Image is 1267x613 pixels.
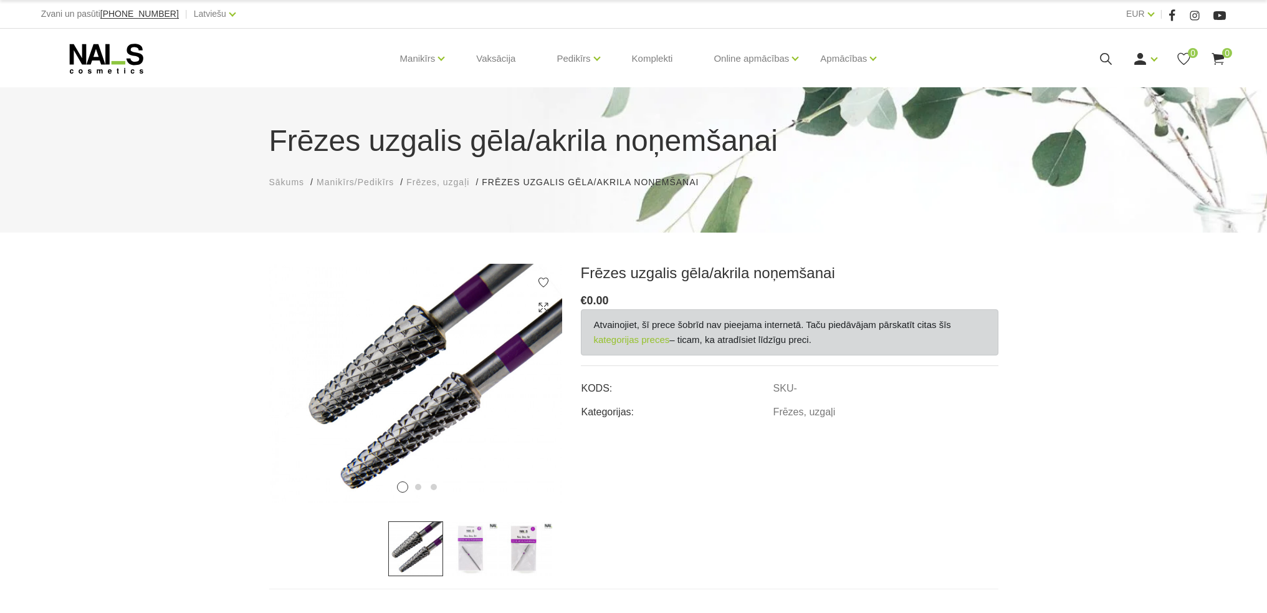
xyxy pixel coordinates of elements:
a: 0 [1176,51,1192,67]
span: | [185,6,188,22]
button: 2 of 3 [415,484,421,490]
a: kategorijas preces [594,332,670,347]
span: 0 [1222,48,1232,58]
a: SKU- [773,383,797,394]
h3: Frēzes uzgalis gēla/akrila noņemšanai [581,264,998,282]
a: Frēzes, uzgaļi [406,176,469,189]
a: Latviešu [194,6,226,21]
img: ... [269,264,562,503]
button: 3 of 3 [431,484,437,490]
span: Manikīrs/Pedikīrs [317,177,394,187]
span: Sākums [269,177,305,187]
a: Frēzes, uzgaļi [773,407,836,418]
a: Apmācības [820,34,867,84]
span: 0.00 [587,294,609,307]
a: Online apmācības [714,34,789,84]
h1: Frēzes uzgalis gēla/akrila noņemšanai [269,118,998,163]
td: KODS: [581,372,773,396]
span: | [1160,6,1163,22]
a: Vaksācija [466,29,525,89]
img: ... [443,521,498,576]
span: 0 [1188,48,1198,58]
span: € [581,294,587,307]
div: Zvani un pasūti [41,6,179,22]
a: Manikīrs/Pedikīrs [317,176,394,189]
a: [PHONE_NUMBER] [100,9,179,19]
a: Manikīrs [400,34,436,84]
a: EUR [1126,6,1145,21]
td: Kategorijas: [581,396,773,420]
div: Atvainojiet, šī prece šobrīd nav pieejama internetā. Taču piedāvājam pārskatīt citas šīs – ticam,... [581,309,998,355]
button: 1 of 3 [397,481,408,493]
img: ... [498,521,553,576]
a: Pedikīrs [557,34,590,84]
span: Frēzes, uzgaļi [406,177,469,187]
a: Sākums [269,176,305,189]
li: Frēzes uzgalis gēla/akrila noņemšanai [482,176,711,189]
a: 0 [1210,51,1226,67]
img: ... [388,521,443,576]
a: Komplekti [622,29,683,89]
